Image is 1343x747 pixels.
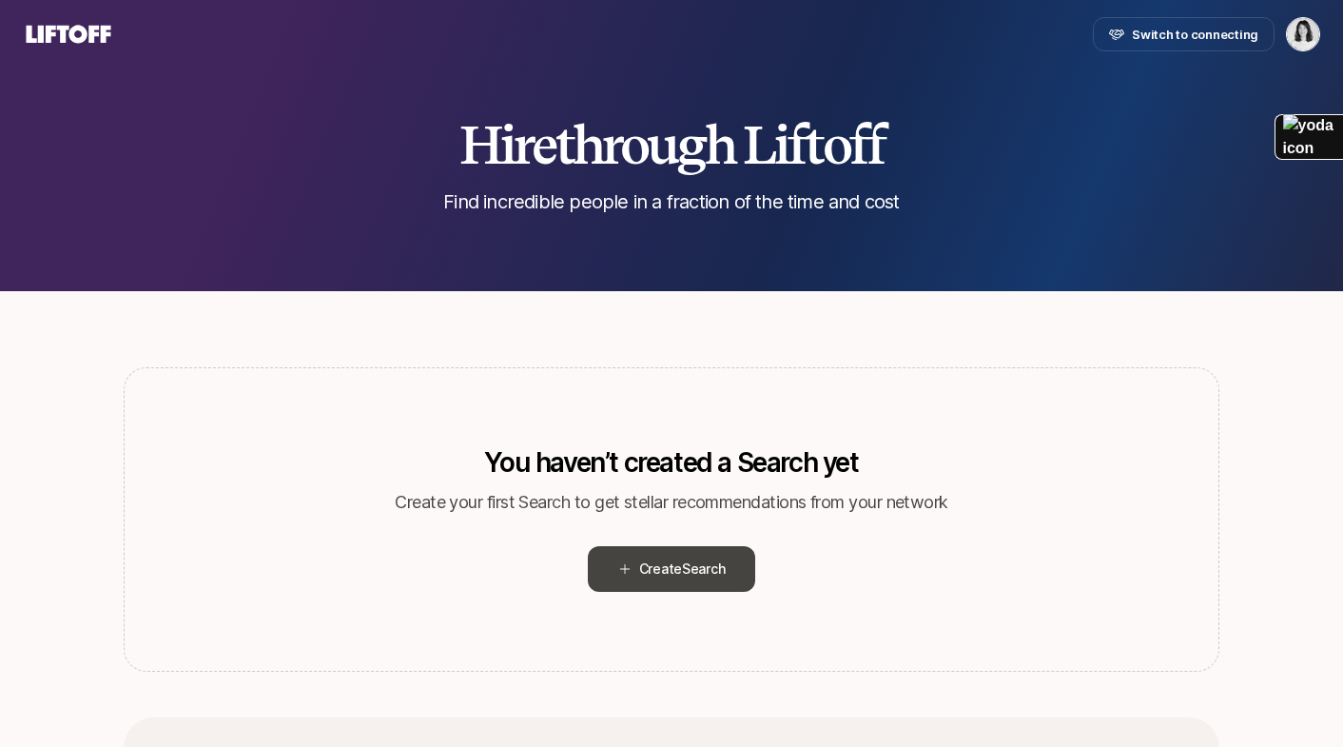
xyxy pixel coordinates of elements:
img: Stephanie Doppelt [1287,18,1319,50]
span: Create [639,558,726,580]
p: Find incredible people in a fraction of the time and cost [443,188,899,215]
span: through Liftoff [555,112,884,177]
p: You haven’t created a Search yet [484,447,858,478]
p: Create your first Search to get stellar recommendations from your network [395,489,948,516]
button: Switch to connecting [1093,17,1275,51]
h2: Hire [459,116,884,173]
span: Search [682,560,725,577]
button: Stephanie Doppelt [1286,17,1320,51]
button: CreateSearch [588,546,756,592]
span: Switch to connecting [1132,25,1258,44]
